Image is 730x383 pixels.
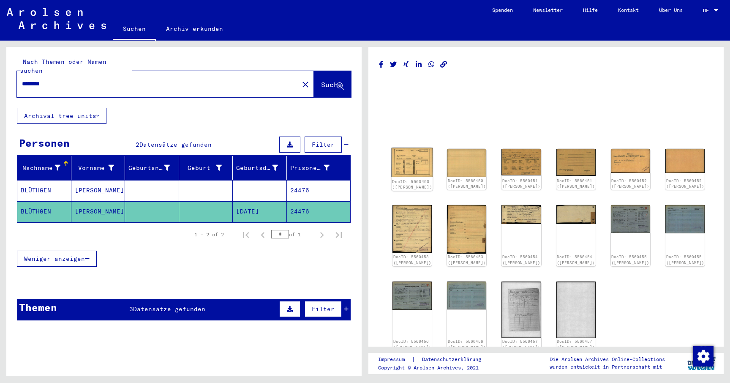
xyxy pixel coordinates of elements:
[182,161,233,175] div: Geburt‏
[557,178,595,189] a: DocID: 5560451 ([PERSON_NAME])
[392,148,433,177] img: 001.jpg
[17,108,106,124] button: Archival tree units
[611,178,649,189] a: DocID: 5560452 ([PERSON_NAME])
[290,161,340,175] div: Prisoner #
[305,137,342,153] button: Filter
[297,76,314,93] button: Clear
[557,339,595,350] a: DocID: 5560457 ([PERSON_NAME])
[139,141,212,148] span: Datensätze gefunden
[71,201,125,222] mat-cell: [PERSON_NAME]
[287,180,351,201] mat-cell: 24476
[305,301,342,317] button: Filter
[703,8,712,14] span: DE
[448,339,486,350] a: DocID: 5560456 ([PERSON_NAME])
[300,79,311,90] mat-icon: close
[237,226,254,243] button: First page
[75,161,125,175] div: Vorname
[321,80,342,89] span: Suche
[312,141,335,148] span: Filter
[17,180,71,201] mat-cell: BLÜTHGEN
[665,149,705,173] img: 002.jpg
[550,356,665,363] p: Die Arolsen Archives Online-Collections
[686,353,717,374] img: yv_logo.png
[378,364,491,372] p: Copyright © Arolsen Archives, 2021
[7,8,106,29] img: Arolsen_neg.svg
[377,59,386,70] button: Share on Facebook
[233,201,287,222] mat-cell: [DATE]
[19,300,57,315] div: Themen
[17,156,71,180] mat-header-cell: Nachname
[392,282,432,310] img: 001.jpg
[448,254,486,265] a: DocID: 5560453 ([PERSON_NAME])
[330,226,347,243] button: Last page
[125,156,179,180] mat-header-cell: Geburtsname
[501,282,541,338] img: 001.jpg
[389,59,398,70] button: Share on Twitter
[439,59,448,70] button: Copy link
[447,149,486,177] img: 002.jpg
[271,230,313,238] div: of 1
[556,149,596,176] img: 002.jpg
[21,164,60,172] div: Nachname
[448,178,486,189] a: DocID: 5560450 ([PERSON_NAME])
[290,164,330,172] div: Prisoner #
[24,255,85,263] span: Weniger anzeigen
[312,305,335,313] span: Filter
[556,205,596,224] img: 002.jpg
[501,205,541,224] img: 001.jpg
[557,254,595,265] a: DocID: 5560454 ([PERSON_NAME])
[665,205,705,233] img: 002.jpg
[75,164,114,172] div: Vorname
[447,282,486,310] img: 002.jpg
[550,363,665,371] p: wurden entwickelt in Partnerschaft mit
[378,355,491,364] div: |
[502,254,540,265] a: DocID: 5560454 ([PERSON_NAME])
[19,135,70,150] div: Personen
[113,19,156,41] a: Suchen
[414,59,423,70] button: Share on LinkedIn
[17,201,71,222] mat-cell: BLÜTHGEN
[236,161,289,175] div: Geburtsdatum
[17,251,97,267] button: Weniger anzeigen
[693,346,714,367] img: Zustimmung ändern
[179,156,233,180] mat-header-cell: Geburt‏
[502,178,540,189] a: DocID: 5560451 ([PERSON_NAME])
[156,19,233,39] a: Archiv erkunden
[402,59,411,70] button: Share on Xing
[236,164,278,172] div: Geburtsdatum
[287,201,351,222] mat-cell: 24476
[71,156,125,180] mat-header-cell: Vorname
[21,161,71,175] div: Nachname
[666,254,704,265] a: DocID: 5560455 ([PERSON_NAME])
[133,305,205,313] span: Datensätze gefunden
[427,59,436,70] button: Share on WhatsApp
[611,205,650,233] img: 001.jpg
[393,339,431,350] a: DocID: 5560456 ([PERSON_NAME])
[556,282,596,338] img: 002.jpg
[182,164,222,172] div: Geburt‏
[129,305,133,313] span: 3
[254,226,271,243] button: Previous page
[415,355,491,364] a: Datenschutzerklärung
[314,71,351,97] button: Suche
[666,178,704,189] a: DocID: 5560452 ([PERSON_NAME])
[71,180,125,201] mat-cell: [PERSON_NAME]
[611,149,650,173] img: 001.jpg
[20,58,106,74] mat-label: Nach Themen oder Namen suchen
[393,254,431,265] a: DocID: 5560453 ([PERSON_NAME])
[392,205,432,253] img: 001.jpg
[501,149,541,175] img: 001.jpg
[136,141,139,148] span: 2
[611,254,649,265] a: DocID: 5560455 ([PERSON_NAME])
[194,231,224,238] div: 1 – 2 of 2
[128,161,180,175] div: Geburtsname
[128,164,170,172] div: Geburtsname
[502,339,540,350] a: DocID: 5560457 ([PERSON_NAME])
[392,179,432,190] a: DocID: 5560450 ([PERSON_NAME])
[378,355,411,364] a: Impressum
[287,156,351,180] mat-header-cell: Prisoner #
[313,226,330,243] button: Next page
[233,156,287,180] mat-header-cell: Geburtsdatum
[447,205,486,253] img: 002.jpg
